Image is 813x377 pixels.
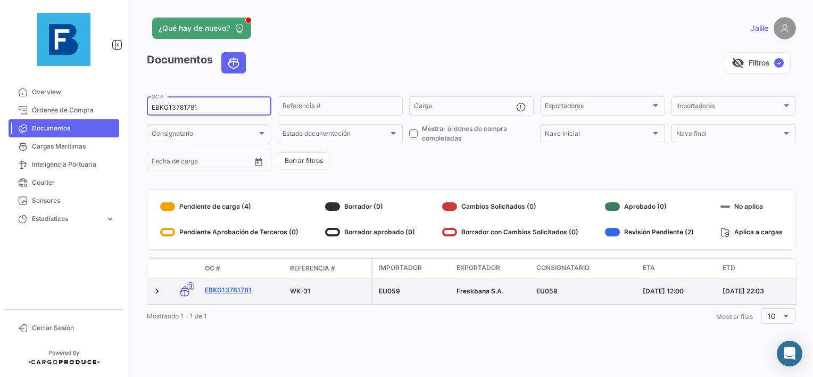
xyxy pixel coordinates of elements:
[32,178,115,187] span: Courier
[283,132,388,139] span: Estado documentación
[676,104,782,111] span: Importadores
[105,214,115,224] span: expand_more
[147,312,207,320] span: Mostrando 1 - 1 de 1
[638,259,718,278] datatable-header-cell: ETA
[676,132,782,139] span: Nave final
[723,263,735,273] span: ETD
[159,23,230,34] span: ¿Qué hay de nuevo?
[422,124,534,143] span: Mostrar órdenes de compra completadas
[379,263,422,273] span: Importador
[169,264,201,273] datatable-header-cell: Modo de Transporte
[442,198,578,215] div: Cambios Solicitados (0)
[222,53,245,73] button: Ocean
[9,119,119,137] a: Documentos
[152,18,251,39] button: ¿Qué hay de nuevo?
[452,259,532,278] datatable-header-cell: Exportador
[251,154,267,170] button: Open calendar
[605,198,694,215] div: Aprobado (0)
[205,285,281,295] a: EBKG13781781
[286,259,371,277] datatable-header-cell: Referencia #
[372,259,452,278] datatable-header-cell: Importador
[379,286,448,296] div: EU059
[605,224,694,241] div: Revisión Pendiente (2)
[32,105,115,115] span: Órdenes de Compra
[205,264,220,273] span: OC #
[774,58,784,68] span: ✓
[201,259,286,277] datatable-header-cell: OC #
[32,124,115,133] span: Documentos
[325,198,415,215] div: Borrador (0)
[720,224,783,241] div: Aplica a cargas
[32,214,101,224] span: Estadísticas
[767,312,776,321] span: 10
[32,87,115,97] span: Overview
[716,313,753,321] span: Mostrar filas
[178,159,226,167] input: Hasta
[9,192,119,210] a: Sensores
[536,263,590,273] span: Consignatario
[723,286,794,296] div: [DATE] 22:03
[457,286,528,296] div: Freskbana S.A.
[9,101,119,119] a: Órdenes de Compra
[160,224,298,241] div: Pendiente Aprobación de Terceros (0)
[643,286,714,296] div: [DATE] 12:00
[720,198,783,215] div: No aplica
[9,155,119,174] a: Inteligencia Portuaria
[290,264,335,273] span: Referencia #
[777,341,802,366] div: Abrir Intercom Messenger
[37,13,90,66] img: 12429640-9da8-4fa2-92c4-ea5716e443d2.jpg
[457,263,500,273] span: Exportador
[442,224,578,241] div: Borrador con Cambios Solicitados (0)
[290,286,367,296] div: WK-31
[9,137,119,155] a: Cargas Marítimas
[160,198,298,215] div: Pendiente de carga (4)
[32,196,115,206] span: Sensores
[774,17,796,39] img: placeholder-user.png
[718,259,798,278] datatable-header-cell: ETD
[32,160,115,169] span: Inteligencia Portuaria
[187,282,194,290] span: 3
[732,56,744,69] span: visibility_off
[545,104,650,111] span: Exportadores
[325,224,415,241] div: Borrador aprobado (0)
[152,159,171,167] input: Desde
[545,132,650,139] span: Nave inicial
[725,52,791,73] button: visibility_offFiltros✓
[751,23,768,34] span: Jalile
[32,323,115,333] span: Cerrar Sesión
[147,52,249,73] h3: Documentos
[536,287,558,295] span: EU059
[32,142,115,151] span: Cargas Marítimas
[9,83,119,101] a: Overview
[643,263,655,273] span: ETA
[278,152,330,170] button: Borrar filtros
[152,132,257,139] span: Consignatario
[9,174,119,192] a: Courier
[532,259,638,278] datatable-header-cell: Consignatario
[152,286,162,297] a: Expand/Collapse Row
